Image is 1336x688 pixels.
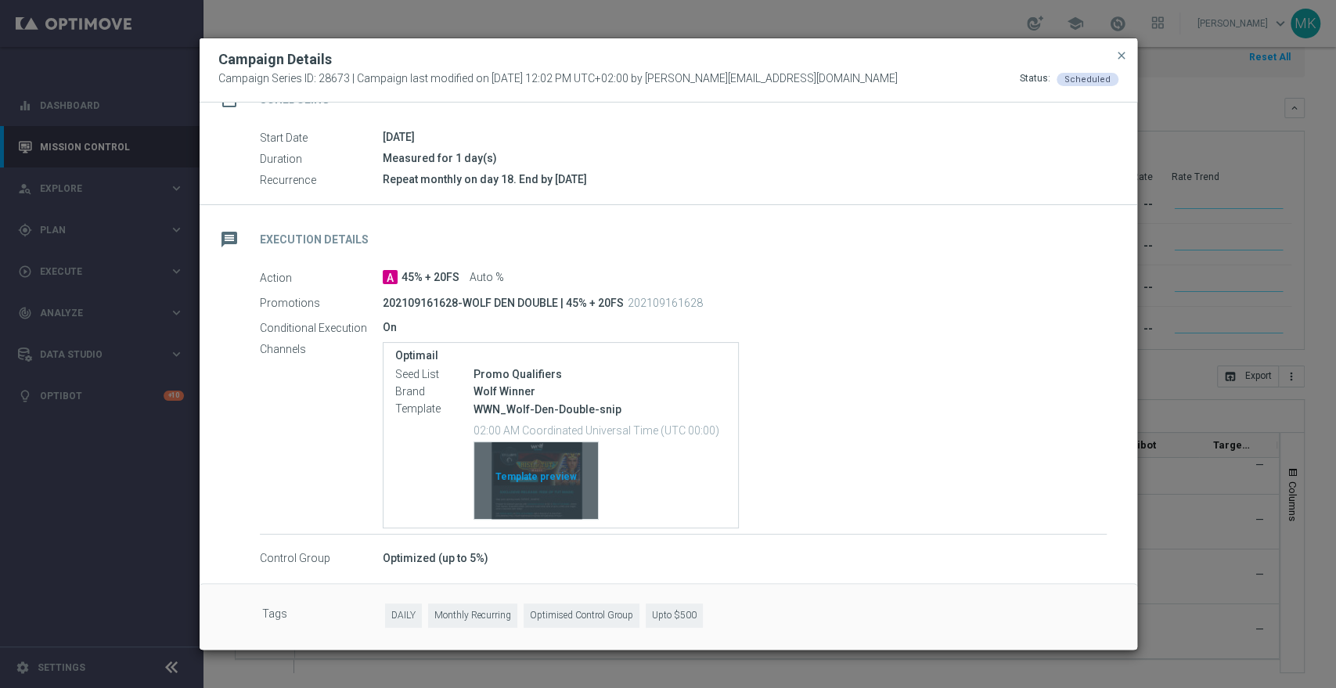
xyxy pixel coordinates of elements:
label: Tags [262,603,385,628]
p: 202109161628 [628,296,703,310]
label: Channels [260,342,383,356]
div: On [383,319,1107,335]
div: [DATE] [383,129,1107,145]
label: Brand [395,385,474,399]
p: WWN_Wolf-Den-Double-snip [474,402,726,416]
label: Control Group [260,552,383,566]
label: Optimail [395,349,726,362]
span: Monthly Recurring [428,603,517,628]
div: Status: [1020,72,1050,86]
div: Repeat monthly on day 18. End by [DATE] [383,171,1107,187]
div: Wolf Winner [474,384,726,399]
p: 02:00 AM Coordinated Universal Time (UTC 00:00) [474,422,726,438]
span: A [383,270,398,284]
div: Measured for 1 day(s) [383,150,1107,166]
label: Duration [260,152,383,166]
label: Promotions [260,296,383,310]
colored-tag: Scheduled [1057,72,1118,85]
h2: Campaign Details [218,50,332,69]
span: DAILY [385,603,422,628]
h2: Execution Details [260,232,369,247]
button: Template preview [474,441,599,520]
label: Seed List [395,368,474,382]
label: Action [260,271,383,285]
div: Template preview [474,442,598,519]
label: Template [395,402,474,416]
i: message [215,225,243,254]
span: 45% + 20FS [402,271,459,285]
span: close [1115,49,1128,62]
span: Scheduled [1064,74,1111,85]
span: Campaign Series ID: 28673 | Campaign last modified on [DATE] 12:02 PM UTC+02:00 by [PERSON_NAME][... [218,72,898,86]
span: Upto $500 [646,603,703,628]
span: Auto % [470,271,504,285]
label: Start Date [260,131,383,145]
div: Optimized (up to 5%) [383,550,1107,566]
label: Recurrence [260,173,383,187]
label: Conditional Execution [260,321,383,335]
div: Promo Qualifiers [474,366,726,382]
p: 202109161628-WOLF DEN DOUBLE | 45% + 20FS [383,296,624,310]
span: Optimised Control Group [524,603,639,628]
